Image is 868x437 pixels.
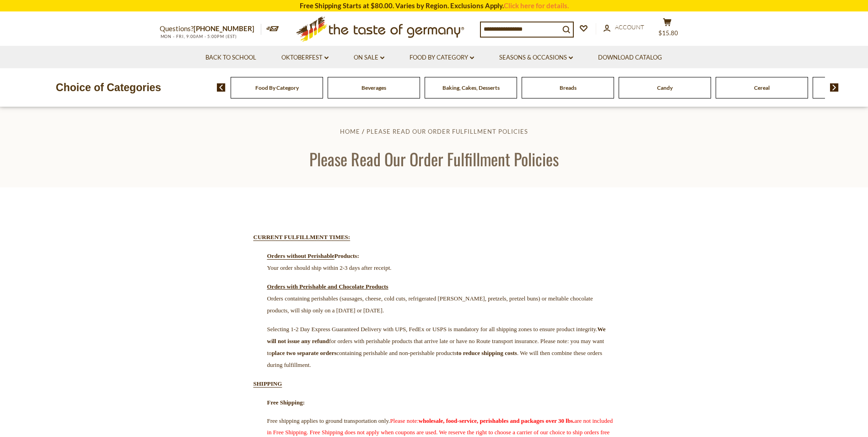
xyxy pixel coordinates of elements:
span: Orders with Perishable and Chocolate Products [267,283,388,290]
a: Beverages [361,84,386,91]
span: Free Shipping: [267,399,305,406]
a: Cereal [754,84,770,91]
p: Questions? [160,23,261,35]
a: Food By Category [255,84,299,91]
strong: Orders without Perishable [267,252,334,259]
a: Home [340,128,360,135]
button: $15.80 [654,18,681,41]
strong: Products: [334,252,359,259]
h1: Please Read Our Order Fulfillment Policies [28,148,840,169]
a: Account [604,22,644,33]
a: Back to School [205,53,256,63]
strong: We will not issue any refund [267,326,606,344]
img: previous arrow [217,83,226,92]
a: Seasons & Occasions [499,53,573,63]
strong: place two separate orders [272,350,337,356]
a: On Sale [354,53,384,63]
a: Breads [560,84,577,91]
a: Click here for details. [504,1,569,10]
a: Please Read Our Order Fulfillment Policies [367,128,528,135]
strong: SHIPPING [253,380,282,387]
span: Account [615,23,644,31]
span: Selecting 1-2 Day Express Guaranteed Delivery with UPS, FedEx or USPS is mandatory for all shippi... [267,326,606,368]
span: $15.80 [658,29,678,37]
a: Baking, Cakes, Desserts [442,84,500,91]
span: for orders with perishable products that arrive late or have no Route transport insurance. Please... [267,326,606,368]
a: Oktoberfest [281,53,329,63]
strong: to reduce shipping costs [457,350,517,356]
a: Candy [657,84,673,91]
span: Orders containing perishables (sausages, cheese, cold cuts, refrigerated [PERSON_NAME], pretzels,... [267,295,593,314]
a: Food By Category [410,53,474,63]
span: Your order should ship within 2-3 days after receipt. [267,264,392,271]
a: Download Catalog [598,53,662,63]
span: MON - FRI, 9:00AM - 5:00PM (EST) [160,34,237,39]
strong: CURRENT FULFILLMENT TIMES: [253,234,350,240]
a: [PHONE_NUMBER] [194,24,254,33]
strong: wholesale, food-service, perishables and packages over 30 lbs. [419,417,575,424]
img: next arrow [830,83,839,92]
